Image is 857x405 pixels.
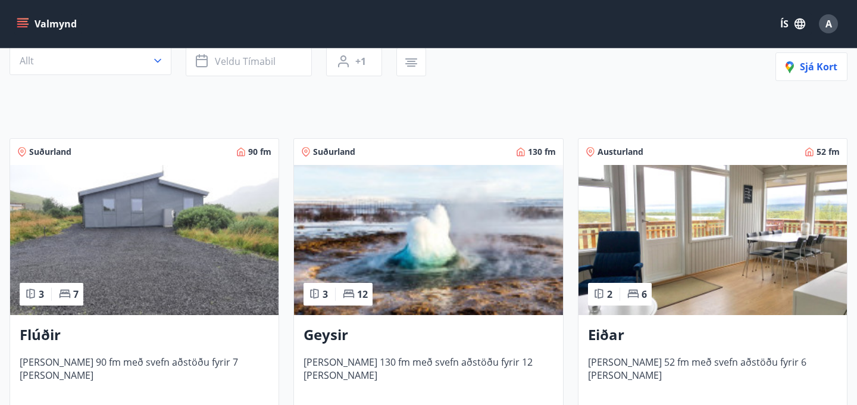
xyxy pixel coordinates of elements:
span: Suðurland [313,146,355,158]
span: Allt [20,54,34,67]
button: A [814,10,843,38]
span: A [825,17,832,30]
img: Paella dish [294,165,562,315]
button: ÍS [774,13,812,35]
span: +1 [355,55,366,68]
span: 7 [73,288,79,301]
img: Paella dish [10,165,279,315]
span: 12 [357,288,368,301]
span: Suðurland [29,146,71,158]
button: +1 [326,46,382,76]
span: 90 fm [248,146,271,158]
button: Allt [10,46,171,75]
span: [PERSON_NAME] 90 fm með svefn aðstöðu fyrir 7 [PERSON_NAME] [20,356,269,395]
button: Sjá kort [775,52,847,81]
h3: Geysir [304,325,553,346]
img: Paella dish [578,165,847,315]
span: [PERSON_NAME] 52 fm með svefn aðstöðu fyrir 6 [PERSON_NAME] [588,356,837,395]
span: 130 fm [528,146,556,158]
span: Sjá kort [786,60,837,73]
h3: Flúðir [20,325,269,346]
span: Austurland [598,146,643,158]
h3: Eiðar [588,325,837,346]
span: 3 [39,288,44,301]
button: menu [14,13,82,35]
span: 52 fm [817,146,840,158]
span: 6 [642,288,647,301]
span: 2 [607,288,612,301]
span: Veldu tímabil [215,55,276,68]
span: [PERSON_NAME] 130 fm með svefn aðstöðu fyrir 12 [PERSON_NAME] [304,356,553,395]
button: Veldu tímabil [186,46,312,76]
span: 3 [323,288,328,301]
